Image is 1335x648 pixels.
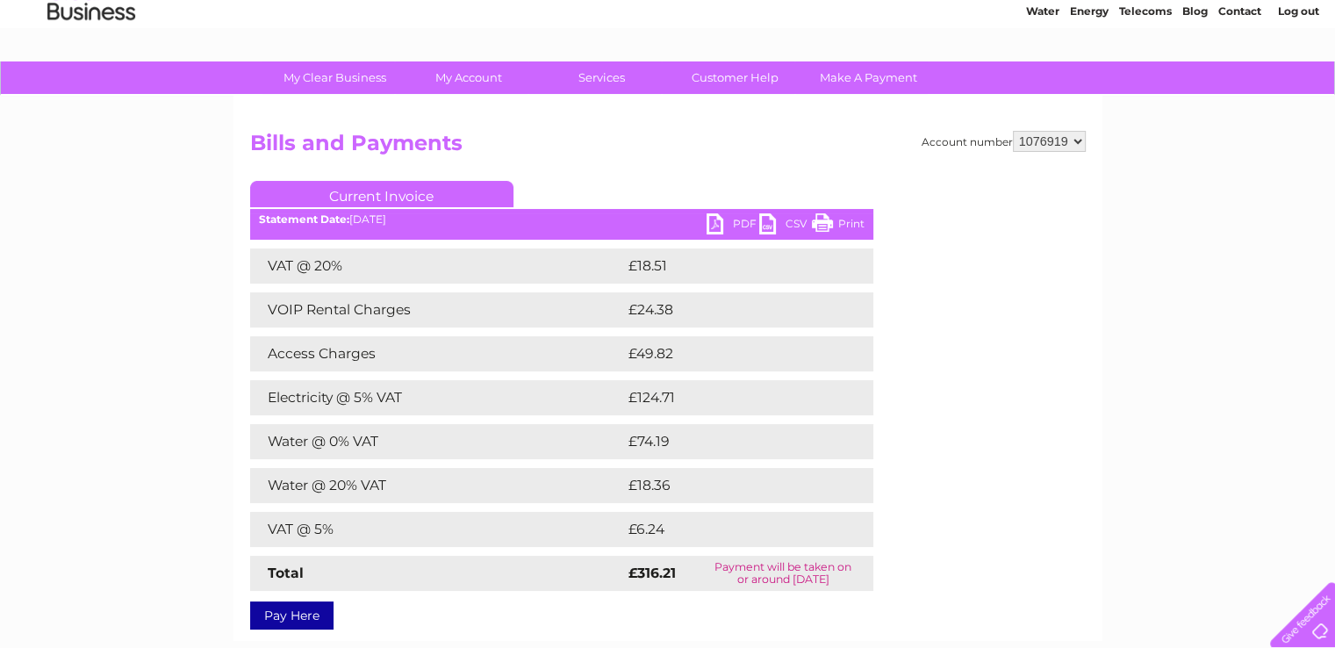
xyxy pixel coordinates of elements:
div: Clear Business is a trading name of Verastar Limited (registered in [GEOGRAPHIC_DATA] No. 3667643... [254,10,1083,85]
td: Payment will be taken on or around [DATE] [693,556,873,591]
a: Pay Here [250,601,334,630]
a: Services [529,61,674,94]
a: PDF [707,213,759,239]
h2: Bills and Payments [250,131,1086,164]
div: [DATE] [250,213,873,226]
td: £18.51 [624,248,835,284]
td: Access Charges [250,336,624,371]
a: Energy [1070,75,1109,88]
td: Water @ 20% VAT [250,468,624,503]
a: Make A Payment [796,61,941,94]
a: My Clear Business [262,61,407,94]
td: Water @ 0% VAT [250,424,624,459]
a: My Account [396,61,541,94]
td: £24.38 [624,292,838,328]
a: Log out [1277,75,1318,88]
a: Telecoms [1119,75,1172,88]
a: CSV [759,213,812,239]
b: Statement Date: [259,212,349,226]
a: Current Invoice [250,181,513,207]
a: 0333 014 3131 [1004,9,1125,31]
a: Blog [1182,75,1208,88]
a: Customer Help [663,61,807,94]
td: £49.82 [624,336,838,371]
a: Print [812,213,865,239]
td: £18.36 [624,468,836,503]
td: £124.71 [624,380,839,415]
strong: £316.21 [628,565,676,581]
a: Contact [1218,75,1261,88]
td: Electricity @ 5% VAT [250,380,624,415]
td: VAT @ 5% [250,512,624,547]
div: Account number [922,131,1086,152]
td: £74.19 [624,424,836,459]
a: Water [1026,75,1059,88]
td: £6.24 [624,512,832,547]
img: logo.png [47,46,136,99]
td: VAT @ 20% [250,248,624,284]
strong: Total [268,565,304,581]
td: VOIP Rental Charges [250,292,624,328]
